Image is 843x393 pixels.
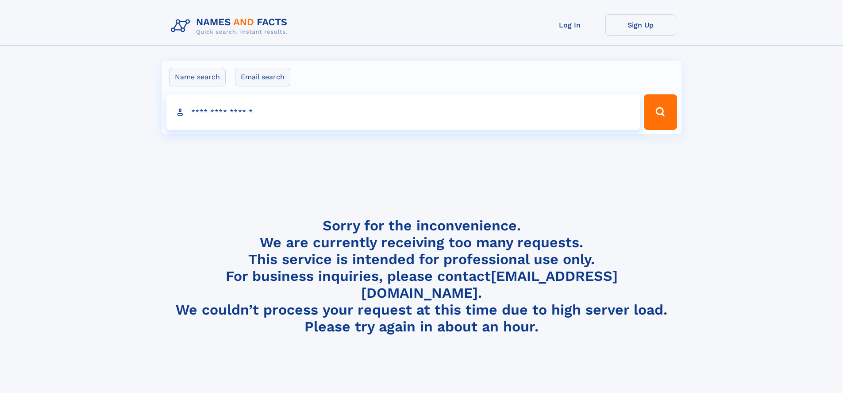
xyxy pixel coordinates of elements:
[166,94,640,130] input: search input
[605,14,676,36] a: Sign Up
[169,68,226,86] label: Name search
[535,14,605,36] a: Log In
[167,217,676,335] h4: Sorry for the inconvenience. We are currently receiving too many requests. This service is intend...
[361,268,618,301] a: [EMAIL_ADDRESS][DOMAIN_NAME]
[167,14,295,38] img: Logo Names and Facts
[235,68,290,86] label: Email search
[644,94,677,130] button: Search Button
